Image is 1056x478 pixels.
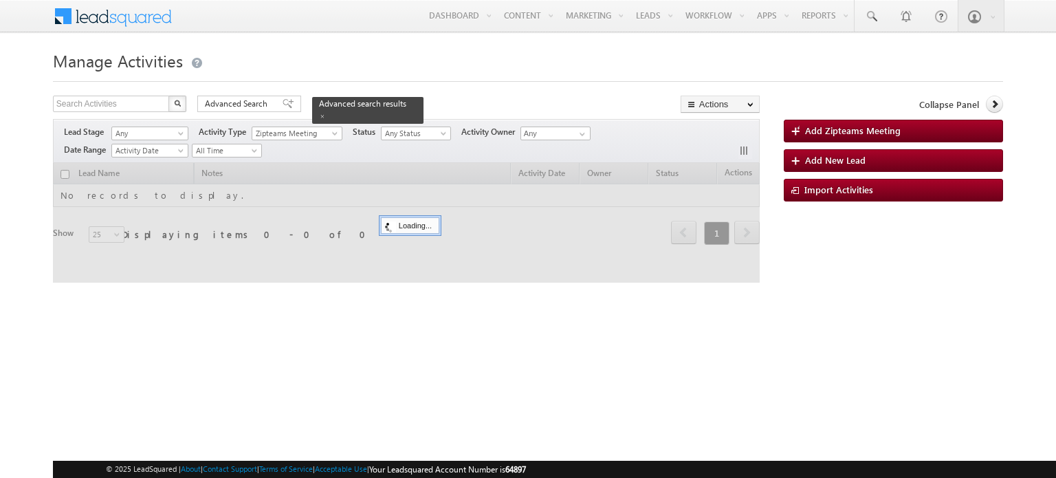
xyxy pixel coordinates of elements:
[192,144,258,157] span: All Time
[805,154,866,166] span: Add New Lead
[919,98,979,111] span: Collapse Panel
[461,126,520,138] span: Activity Owner
[381,217,439,234] div: Loading...
[315,464,367,473] a: Acceptable Use
[199,126,252,138] span: Activity Type
[112,127,184,140] span: Any
[319,98,406,109] span: Advanced search results
[64,144,111,156] span: Date Range
[353,126,381,138] span: Status
[804,184,873,195] span: Import Activities
[381,127,451,140] a: Any Status
[111,127,188,140] a: Any
[505,464,526,475] span: 64897
[805,124,901,136] span: Add Zipteams Meeting
[382,127,447,140] span: Any Status
[106,463,526,476] span: © 2025 LeadSquared | | | | |
[252,127,342,140] a: Zipteams Meeting
[205,98,272,110] span: Advanced Search
[112,144,184,157] span: Activity Date
[64,126,109,138] span: Lead Stage
[174,100,181,107] img: Search
[252,127,335,140] span: Zipteams Meeting
[53,50,183,72] span: Manage Activities
[520,127,591,140] input: Type to Search
[192,144,262,157] a: All Time
[259,464,313,473] a: Terms of Service
[681,96,760,113] button: Actions
[111,144,188,157] a: Activity Date
[181,464,201,473] a: About
[203,464,257,473] a: Contact Support
[369,464,526,475] span: Your Leadsquared Account Number is
[572,127,589,141] a: Show All Items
